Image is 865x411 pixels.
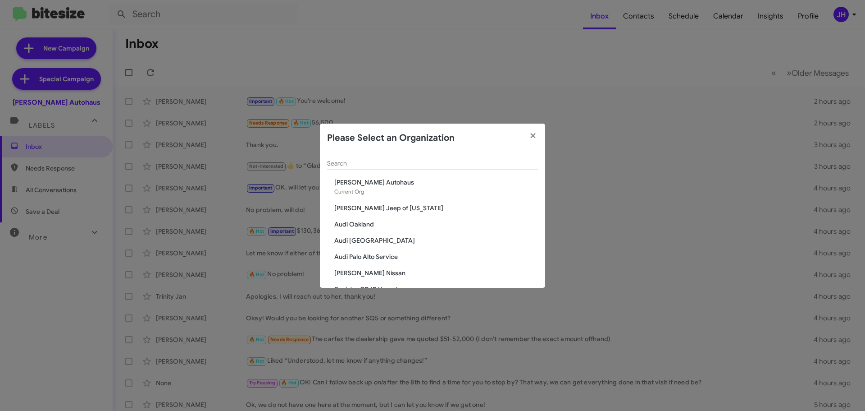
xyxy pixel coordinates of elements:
span: Audi [GEOGRAPHIC_DATA] [334,236,538,245]
span: Current Org [334,188,364,195]
span: Audi Palo Alto Service [334,252,538,261]
span: Banister CDJR Hampton [334,285,538,294]
span: [PERSON_NAME] Nissan [334,268,538,277]
span: [PERSON_NAME] Autohaus [334,178,538,187]
h2: Please Select an Organization [327,131,455,145]
span: Audi Oakland [334,220,538,229]
span: [PERSON_NAME] Jeep of [US_STATE] [334,203,538,212]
